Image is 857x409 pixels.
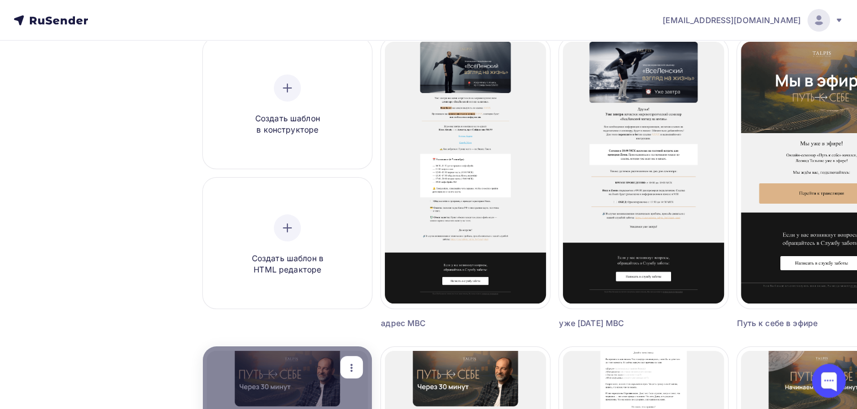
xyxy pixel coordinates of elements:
[559,318,686,329] div: уже [DATE] МВС
[234,253,341,276] span: Создать шаблон в HTML редакторе
[381,318,508,329] div: адрес МВС
[663,9,843,32] a: [EMAIL_ADDRESS][DOMAIN_NAME]
[663,15,801,26] span: [EMAIL_ADDRESS][DOMAIN_NAME]
[234,113,341,136] span: Создать шаблон в конструкторе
